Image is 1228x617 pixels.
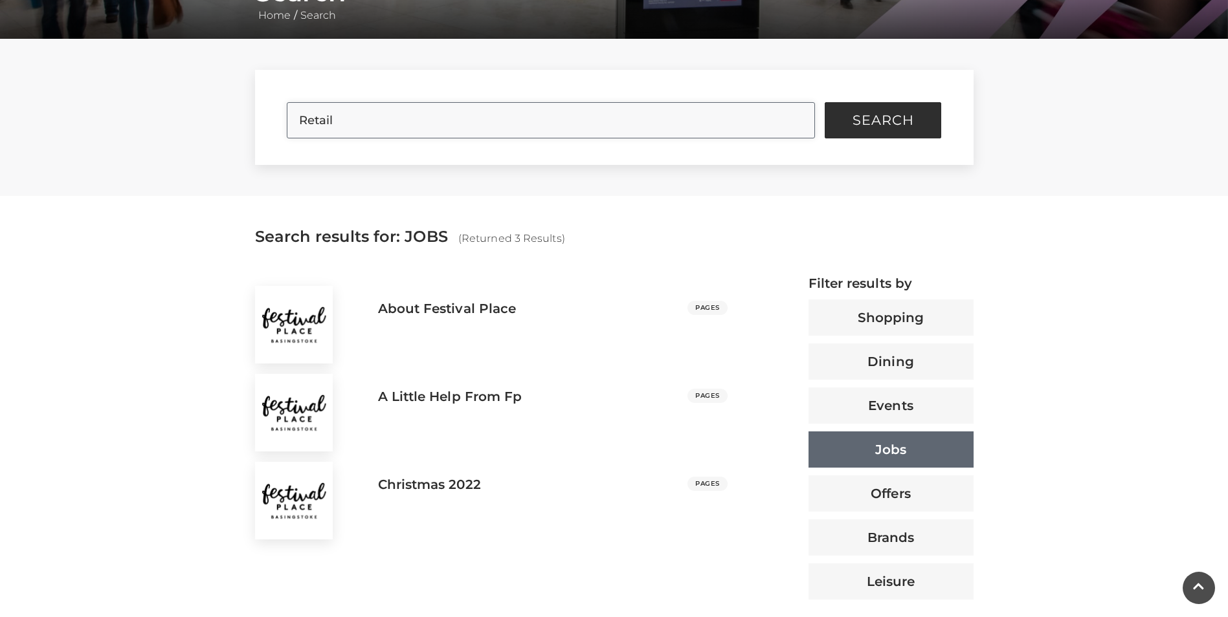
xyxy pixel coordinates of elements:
[809,475,974,512] button: Offers
[809,431,974,468] button: Jobs
[255,286,333,363] img: about festival place
[255,227,448,246] span: Search results for: JOBS
[378,389,522,404] h3: A Little Help From Fp
[245,363,737,451] a: a little help from fp A Little Help From Fp PAGES
[245,276,737,363] a: about festival place About Festival Place PAGES
[255,462,333,539] img: christmas 2022
[287,102,815,138] input: Search Site
[687,301,728,315] span: PAGES
[809,563,974,600] button: Leisure
[255,374,333,451] img: a little help from fp
[378,301,517,316] h3: About Festival Place
[687,389,728,403] span: PAGES
[245,451,737,539] a: christmas 2022 Christmas 2022 PAGES
[687,477,728,491] span: PAGES
[809,276,974,291] h4: Filter results by
[825,102,941,138] button: Search
[809,387,974,424] button: Events
[853,114,914,127] span: Search
[297,9,339,21] a: Search
[378,477,481,492] h3: Christmas 2022
[809,519,974,556] button: Brands
[809,299,974,336] button: Shopping
[255,9,294,21] a: Home
[809,343,974,380] button: Dining
[458,232,565,244] span: (Returned 3 Results)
